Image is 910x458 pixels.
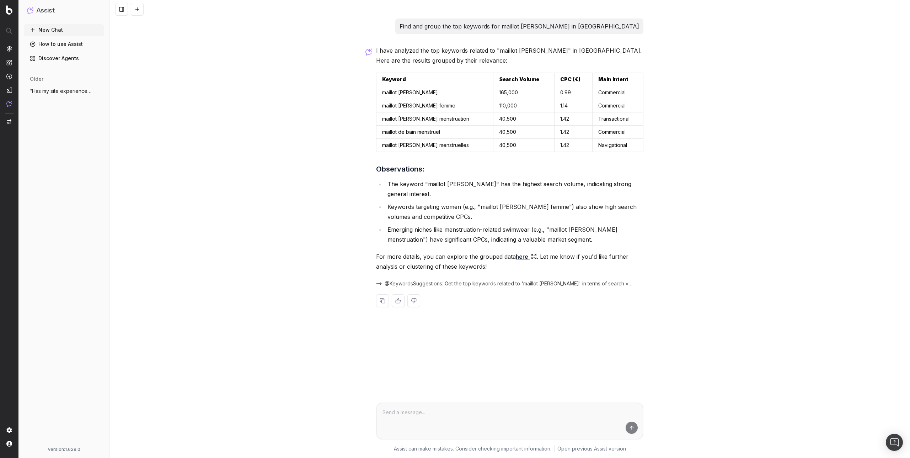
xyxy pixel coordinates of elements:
td: 40,500 [493,126,555,139]
td: 165,000 [493,86,555,99]
td: Commercial [592,99,643,112]
td: maillot [PERSON_NAME] femme [376,99,493,112]
img: Intelligence [6,59,12,65]
img: Switch project [7,119,11,124]
li: Emerging niches like menstruation-related swimwear (e.g., "maillot [PERSON_NAME] menstruation") h... [385,225,643,244]
img: My account [6,441,12,447]
button: @KeywordsSuggestions: Get the top keywords related to 'maillot [PERSON_NAME]' in terms of search ... [376,280,643,287]
div: version: 1.629.0 [27,447,101,452]
li: The keyword "maillot [PERSON_NAME]" has the highest search volume, indicating strong general inte... [385,179,643,199]
td: maillot [PERSON_NAME] menstruation [376,112,493,126]
img: Assist [27,7,33,14]
a: Discover Agents [24,53,104,64]
a: Open previous Assist version [557,445,626,452]
td: Transactional [592,112,643,126]
button: New Chat [24,24,104,36]
span: older [30,75,43,83]
img: Activation [6,73,12,79]
td: 1.42 [555,126,592,139]
td: Commercial [592,86,643,99]
a: here [516,252,537,262]
td: 1.42 [555,139,592,152]
img: Assist [6,101,12,107]
td: maillot de bain menstruel [376,126,493,139]
img: Botify assist logo [365,48,372,56]
span: “Has my site experienced a performance d [30,88,92,95]
p: Find and group the top keywords for maillot [PERSON_NAME] in [GEOGRAPHIC_DATA] [400,21,639,31]
strong: Keyword [382,76,406,82]
button: “Has my site experienced a performance d [24,85,104,97]
p: Assist can make mistakes. Consider checking important information. [394,445,551,452]
td: 110,000 [493,99,555,112]
td: maillot [PERSON_NAME] menstruelles [376,139,493,152]
strong: CPC (€) [560,76,580,82]
img: Setting [6,427,12,433]
button: Assist [27,6,101,16]
td: 40,500 [493,112,555,126]
td: 1.42 [555,112,592,126]
td: 0.99 [555,86,592,99]
td: 40,500 [493,139,555,152]
h3: Observations: [376,163,643,175]
a: How to use Assist [24,38,104,50]
td: maillot [PERSON_NAME] [376,86,493,99]
td: Commercial [592,126,643,139]
td: Navigational [592,139,643,152]
strong: Main Intent [598,76,628,82]
strong: Search Volume [499,76,539,82]
img: Analytics [6,46,12,52]
div: Open Intercom Messenger [886,434,903,451]
img: Studio [6,87,12,93]
li: Keywords targeting women (e.g., "maillot [PERSON_NAME] femme") also show high search volumes and ... [385,202,643,222]
h1: Assist [36,6,55,16]
p: I have analyzed the top keywords related to "maillot [PERSON_NAME]" in [GEOGRAPHIC_DATA]. Here ar... [376,46,643,65]
img: Botify logo [6,5,12,15]
td: 1.14 [555,99,592,112]
span: @KeywordsSuggestions: Get the top keywords related to 'maillot [PERSON_NAME]' in terms of search ... [385,280,635,287]
p: For more details, you can explore the grouped data . Let me know if you'd like further analysis o... [376,252,643,272]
